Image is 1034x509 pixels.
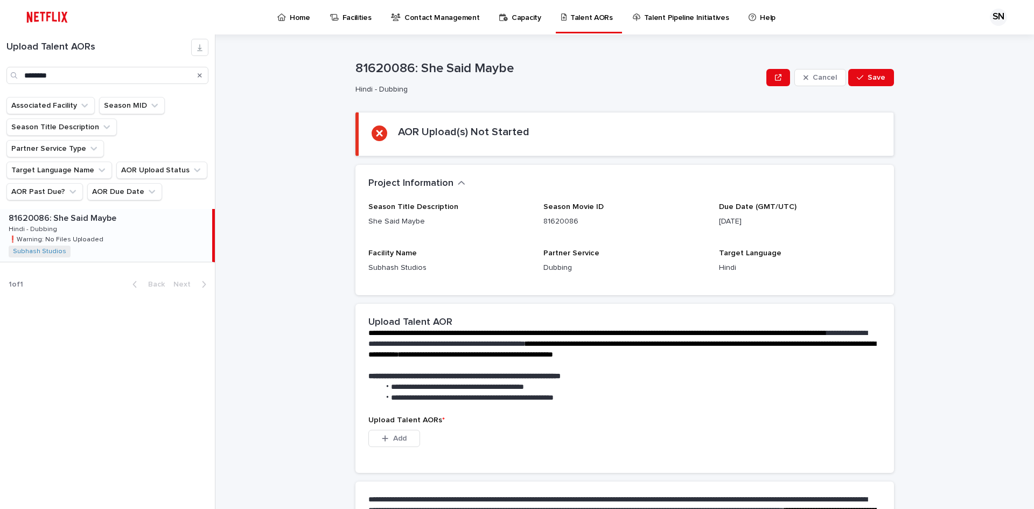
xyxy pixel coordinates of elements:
[9,234,106,243] p: ❗️Warning: No Files Uploaded
[719,249,781,257] span: Target Language
[6,183,83,200] button: AOR Past Due?
[6,97,95,114] button: Associated Facility
[6,162,112,179] button: Target Language Name
[6,140,104,157] button: Partner Service Type
[848,69,894,86] button: Save
[368,203,458,211] span: Season Title Description
[9,211,118,224] p: 81620086: She Said Maybe
[368,416,445,424] span: Upload Talent AORs
[355,61,762,76] p: 81620086: She Said Maybe
[368,317,452,329] h2: Upload Talent AOR
[719,203,797,211] span: Due Date (GMT/UTC)
[6,67,208,84] input: Search
[368,249,417,257] span: Facility Name
[6,41,191,53] h1: Upload Talent AORs
[398,125,529,138] h2: AOR Upload(s) Not Started
[543,262,705,274] p: Dubbing
[368,178,465,190] button: Project Information
[6,118,117,136] button: Season Title Description
[794,69,846,86] button: Cancel
[87,183,162,200] button: AOR Due Date
[142,281,165,288] span: Back
[368,178,453,190] h2: Project Information
[355,85,758,94] p: Hindi - Dubbing
[116,162,207,179] button: AOR Upload Status
[99,97,165,114] button: Season MID
[9,224,59,233] p: Hindi - Dubbing
[543,203,604,211] span: Season Movie ID
[368,262,530,274] p: Subhash Studios
[543,249,599,257] span: Partner Service
[719,262,881,274] p: Hindi
[368,430,420,447] button: Add
[719,216,881,227] p: [DATE]
[393,435,407,442] span: Add
[169,280,215,289] button: Next
[543,216,705,227] p: 81620086
[22,6,73,28] img: ifQbXi3ZQGMSEF7WDB7W
[13,248,66,255] a: Subhash Studios
[990,9,1007,26] div: SN
[868,74,885,81] span: Save
[173,281,197,288] span: Next
[124,280,169,289] button: Back
[368,216,530,227] p: She Said Maybe
[813,74,837,81] span: Cancel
